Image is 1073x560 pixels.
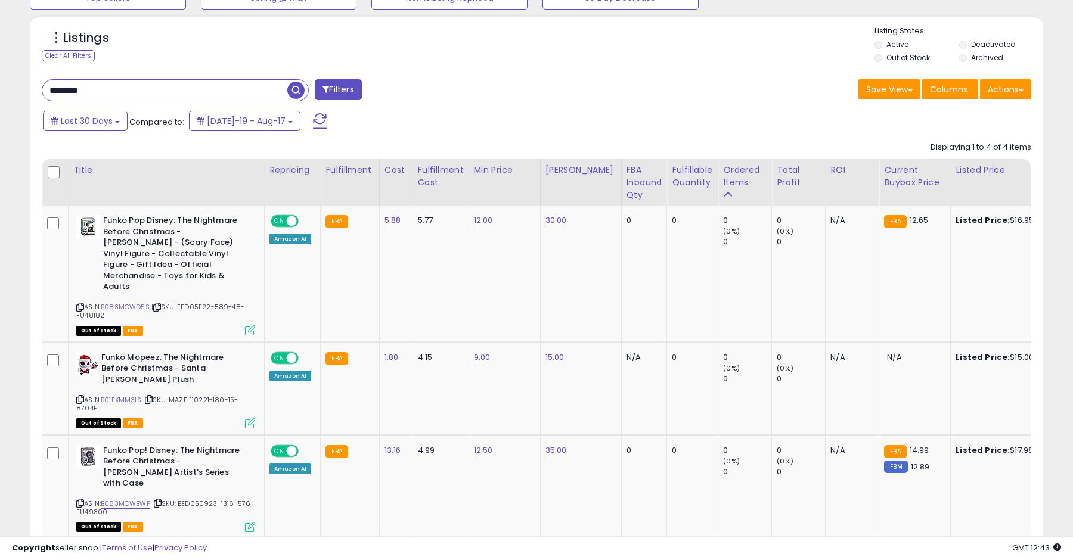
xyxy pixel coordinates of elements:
[884,215,906,228] small: FBA
[777,164,820,189] div: Total Profit
[384,444,401,456] a: 13.16
[76,215,255,334] div: ASIN:
[886,52,930,63] label: Out of Stock
[101,499,150,509] a: B083MCWBWF
[154,542,207,553] a: Privacy Policy
[723,215,771,226] div: 0
[956,215,1055,226] div: $16.95
[76,326,121,336] span: All listings that are currently out of stock and unavailable for purchase on Amazon
[777,374,825,384] div: 0
[474,351,491,363] a: 9.00
[418,352,460,363] div: 4.15
[272,353,287,363] span: ON
[269,234,311,244] div: Amazon AI
[922,79,978,99] button: Columns
[858,79,920,99] button: Save View
[545,164,616,176] div: [PERSON_NAME]
[315,79,361,100] button: Filters
[12,542,55,553] strong: Copyright
[61,115,113,127] span: Last 30 Days
[886,39,908,49] label: Active
[42,50,95,61] div: Clear All Filters
[777,215,825,226] div: 0
[930,83,967,95] span: Columns
[627,164,662,201] div: FBA inbound Qty
[672,352,709,363] div: 0
[884,445,906,458] small: FBA
[272,216,287,226] span: ON
[103,445,248,492] b: Funko Pop! Disney: The Nightmare Before Christmas - [PERSON_NAME] Artist's Series with Case
[777,456,793,466] small: (0%)
[830,215,870,226] div: N/A
[129,116,184,127] span: Compared to:
[884,164,945,189] div: Current Buybox Price
[123,418,143,428] span: FBA
[269,164,315,176] div: Repricing
[723,363,740,373] small: (0%)
[474,164,535,176] div: Min Price
[103,215,248,295] b: Funko Pop Disney: The Nightmare Before Christmas - [PERSON_NAME] - (Scary Face) Vinyl Figure - Co...
[777,352,825,363] div: 0
[830,445,870,456] div: N/A
[672,164,713,189] div: Fulfillable Quantity
[76,215,100,239] img: 41j7wjv6USL._SL40_.jpg
[325,215,348,228] small: FBA
[76,302,244,320] span: | SKU: EED051122-589-48-FU48182
[76,352,255,427] div: ASIN:
[672,215,709,226] div: 0
[777,363,793,373] small: (0%)
[269,463,311,474] div: Amazon AI
[723,226,740,236] small: (0%)
[102,542,153,553] a: Terms of Use
[723,445,771,456] div: 0
[545,351,565,363] a: 15.00
[76,395,238,413] span: | SKU: MAZEL110221-180-15-8704F
[1012,542,1061,553] span: 2025-09-17 12:43 GMT
[931,142,1031,153] div: Displaying 1 to 4 of 4 items
[418,445,460,456] div: 4.99
[723,374,771,384] div: 0
[956,352,1055,363] div: $15.00
[777,226,793,236] small: (0%)
[911,461,930,472] span: 12.89
[63,30,109,46] h5: Listings
[874,26,1043,37] p: Listing States:
[956,164,1059,176] div: Listed Price
[627,445,658,456] div: 0
[956,444,1010,456] b: Listed Price:
[101,352,246,388] b: Funko Mopeez: The Nightmare Before Christmas - Santa [PERSON_NAME] Plush
[723,237,771,247] div: 0
[723,352,771,363] div: 0
[76,522,121,532] span: All listings that are currently out of stock and unavailable for purchase on Amazon
[384,164,408,176] div: Cost
[43,111,128,131] button: Last 30 Days
[384,351,399,363] a: 1.80
[777,237,825,247] div: 0
[830,352,870,363] div: N/A
[12,543,207,554] div: seller snap | |
[980,79,1031,99] button: Actions
[325,352,348,365] small: FBA
[971,39,1016,49] label: Deactivated
[325,445,348,458] small: FBA
[269,371,311,381] div: Amazon AI
[887,351,901,363] span: N/A
[297,353,316,363] span: OFF
[971,52,1003,63] label: Archived
[207,115,286,127] span: [DATE]-19 - Aug-17
[777,445,825,456] div: 0
[101,302,150,312] a: B083MCWD5S
[76,499,254,517] span: | SKU: EED050923-1316-576-FU49300
[723,164,767,189] div: Ordered Items
[272,446,287,456] span: ON
[189,111,300,131] button: [DATE]-19 - Aug-17
[418,215,460,226] div: 5.77
[545,214,567,226] a: 30.00
[474,214,493,226] a: 12.00
[545,444,567,456] a: 35.00
[672,445,709,456] div: 0
[297,446,316,456] span: OFF
[73,164,259,176] div: Title
[627,352,658,363] div: N/A
[384,214,401,226] a: 5.88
